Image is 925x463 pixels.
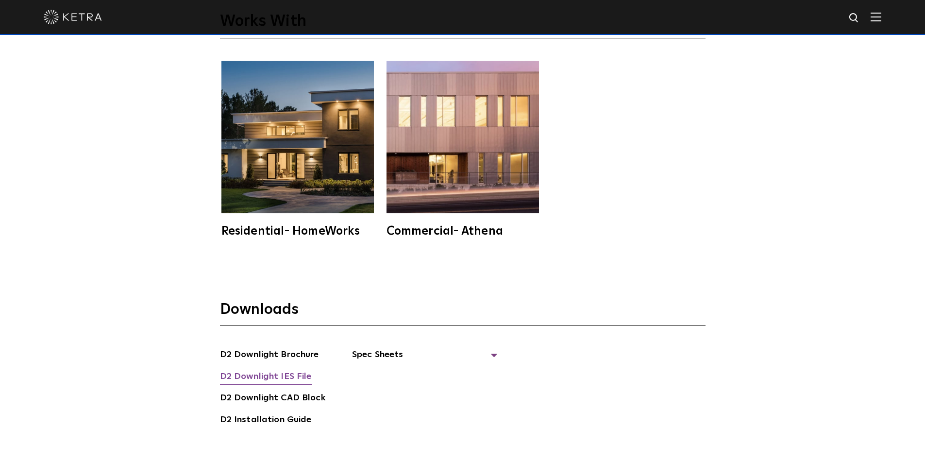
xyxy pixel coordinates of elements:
div: Commercial- Athena [387,225,539,237]
a: D2 Installation Guide [220,413,312,429]
img: search icon [848,12,860,24]
a: D2 Downlight IES File [220,370,312,385]
h3: Downloads [220,300,706,326]
a: D2 Downlight Brochure [220,348,319,363]
a: Residential- HomeWorks [220,61,375,237]
span: Spec Sheets [352,348,498,369]
img: ketra-logo-2019-white [44,10,102,24]
a: Commercial- Athena [385,61,540,237]
a: D2 Downlight CAD Block [220,391,325,407]
div: Residential- HomeWorks [221,225,374,237]
img: Hamburger%20Nav.svg [871,12,881,21]
img: homeworks_hero [221,61,374,213]
img: athena-square [387,61,539,213]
